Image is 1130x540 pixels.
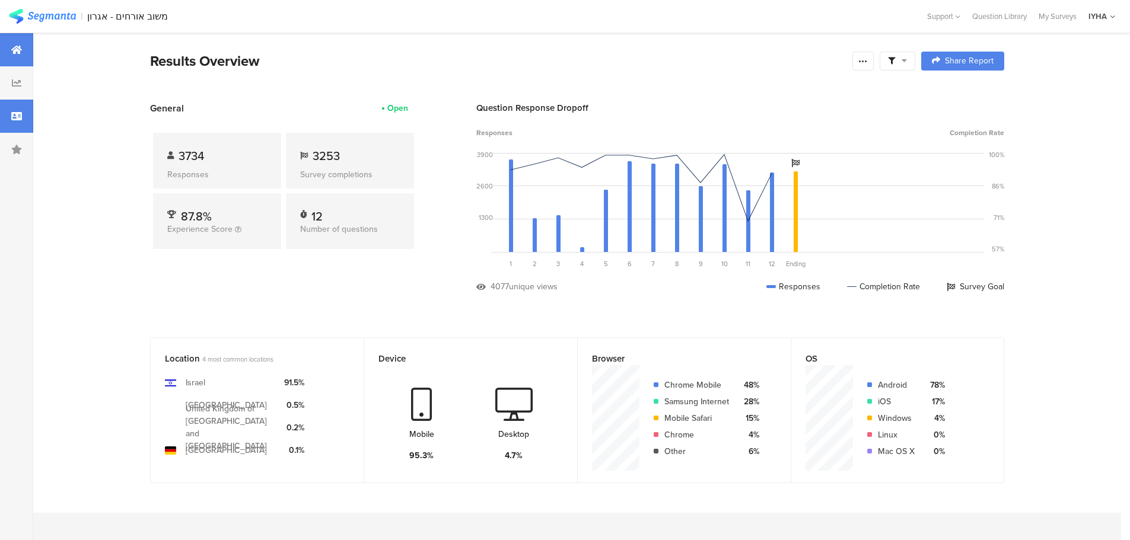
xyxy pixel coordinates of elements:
[992,181,1004,191] div: 86%
[505,449,523,462] div: 4.7%
[387,102,408,114] div: Open
[769,259,775,269] span: 12
[1088,11,1107,22] div: IYHA
[992,244,1004,254] div: 57%
[739,395,759,408] div: 28%
[924,412,945,424] div: 4%
[580,259,584,269] span: 4
[628,259,632,269] span: 6
[878,429,915,441] div: Linux
[150,50,846,72] div: Results Overview
[284,399,304,411] div: 0.5%
[945,57,994,65] span: Share Report
[994,213,1004,222] div: 71%
[664,429,729,441] div: Chrome
[664,379,729,391] div: Chrome Mobile
[476,101,1004,114] div: Question Response Dropoff
[150,101,184,115] span: General
[766,280,820,293] div: Responses
[409,428,434,440] div: Mobile
[924,395,945,408] div: 17%
[927,7,960,25] div: Support
[509,280,558,293] div: unique views
[313,147,340,165] span: 3253
[284,376,304,389] div: 91.5%
[476,127,513,138] span: Responses
[202,354,273,364] span: 4 most common locations
[664,395,729,408] div: Samsung Internet
[498,428,529,440] div: Desktop
[651,259,655,269] span: 7
[947,280,1004,293] div: Survey Goal
[966,11,1033,22] a: Question Library
[476,181,493,191] div: 2600
[924,445,945,458] div: 0%
[739,412,759,424] div: 15%
[950,127,1004,138] span: Completion Rate
[784,259,807,269] div: Ending
[477,150,493,159] div: 3900
[739,445,759,458] div: 6%
[739,429,759,441] div: 4%
[533,259,537,269] span: 2
[186,444,267,456] div: [GEOGRAPHIC_DATA]
[300,223,378,235] span: Number of questions
[1033,11,1083,22] a: My Surveys
[739,379,759,391] div: 48%
[284,444,304,456] div: 0.1%
[791,159,800,167] i: Survey Goal
[491,280,509,293] div: 4077
[81,9,82,23] div: |
[847,280,920,293] div: Completion Rate
[924,379,945,391] div: 78%
[87,11,168,22] div: משוב אורחים - אגרון
[409,449,434,462] div: 95.3%
[9,9,76,24] img: segmanta logo
[721,259,728,269] span: 10
[664,445,729,458] div: Other
[806,352,970,365] div: OS
[924,429,945,441] div: 0%
[284,421,304,434] div: 0.2%
[378,352,543,365] div: Device
[186,376,205,389] div: Israel
[699,259,703,269] span: 9
[592,352,757,365] div: Browser
[300,168,400,181] div: Survey completions
[186,399,267,411] div: [GEOGRAPHIC_DATA]
[479,213,493,222] div: 1300
[604,259,608,269] span: 5
[181,207,212,225] span: 87.8%
[167,168,267,181] div: Responses
[664,412,729,424] div: Mobile Safari
[878,395,915,408] div: iOS
[179,147,204,165] span: 3734
[510,259,512,269] span: 1
[556,259,560,269] span: 3
[165,352,330,365] div: Location
[878,445,915,458] div: Mac OS X
[878,412,915,424] div: Windows
[311,207,323,219] div: 12
[746,259,750,269] span: 11
[878,379,915,391] div: Android
[675,259,679,269] span: 8
[989,150,1004,159] div: 100%
[167,223,233,235] span: Experience Score
[186,402,275,452] div: United Kingdom of [GEOGRAPHIC_DATA] and [GEOGRAPHIC_DATA]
